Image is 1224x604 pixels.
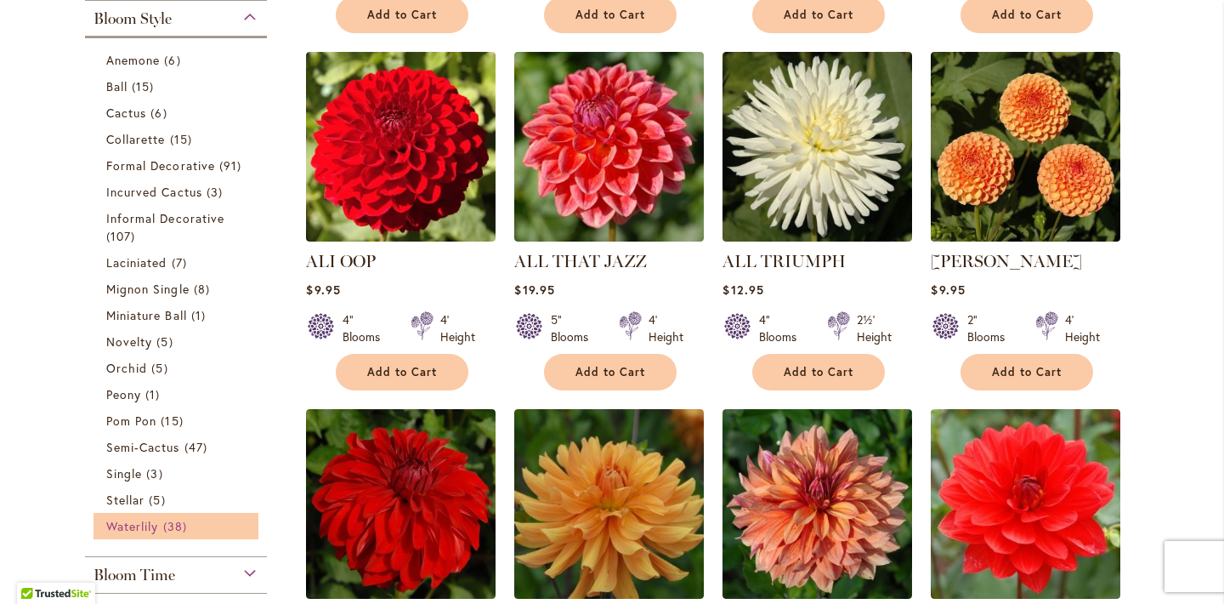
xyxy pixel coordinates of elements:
span: Add to Cart [367,8,437,22]
a: Miniature Ball 1 [106,306,250,324]
button: Add to Cart [752,354,885,390]
span: 6 [164,51,184,69]
div: 4' Height [649,311,683,345]
span: 6 [150,104,171,122]
img: AMERICAN BEAUTY [306,409,496,599]
a: Mignon Single 8 [106,280,250,298]
span: 15 [132,77,158,95]
span: 5 [149,491,169,509]
span: Cactus [106,105,146,121]
span: Semi-Cactus [106,439,180,455]
span: Formal Decorative [106,157,215,174]
span: Informal Decorative [106,210,224,226]
a: Cactus 6 [106,104,250,122]
span: 7 [172,254,191,271]
span: Ball [106,78,127,94]
span: 1 [145,385,164,403]
a: Collarette 15 [106,130,250,148]
iframe: Launch Accessibility Center [13,544,60,591]
a: Ball 15 [106,77,250,95]
span: Anemone [106,52,160,68]
span: $19.95 [514,282,554,298]
a: [PERSON_NAME] [931,251,1082,271]
a: Stellar 5 [106,491,250,509]
span: $9.95 [306,282,340,298]
div: 4" Blooms [343,311,390,345]
span: 3 [207,183,227,201]
a: Anemone 6 [106,51,250,69]
span: Add to Cart [367,365,437,379]
img: ANDREW CHARLES [514,409,704,599]
span: 1 [191,306,210,324]
div: 5" Blooms [551,311,598,345]
div: 2½' Height [857,311,892,345]
a: ALI OOP [306,229,496,245]
a: Peony 1 [106,385,250,403]
span: Novelty [106,333,152,350]
span: Orchid [106,360,147,376]
span: 8 [194,280,214,298]
a: AMBER QUEEN [931,229,1120,245]
span: Laciniated [106,254,167,271]
span: 5 [151,359,172,377]
a: Waterlily 38 [106,517,250,535]
a: Pom Pon 15 [106,412,250,430]
span: 15 [161,412,187,430]
a: ANGELS OF 7A [931,586,1120,602]
span: Bloom Style [93,9,172,28]
span: Single [106,465,142,481]
a: Formal Decorative 91 [106,157,250,174]
a: Orchid 5 [106,359,250,377]
img: Andy's Legacy [722,409,912,599]
span: Bloom Time [93,566,175,584]
img: ALL THAT JAZZ [514,52,704,242]
button: Add to Cart [336,354,468,390]
a: Novelty 5 [106,333,250,350]
span: Collarette [106,131,166,147]
a: ALI OOP [306,251,376,271]
img: ALI OOP [306,52,496,242]
a: Single 3 [106,464,250,482]
span: Incurved Cactus [106,184,202,200]
span: Add to Cart [784,365,853,379]
img: ANGELS OF 7A [931,409,1120,599]
span: Add to Cart [992,365,1062,379]
a: Incurved Cactus 3 [106,183,250,201]
span: $12.95 [722,282,763,298]
div: 2" Blooms [967,311,1015,345]
a: Andy's Legacy [722,586,912,602]
button: Add to Cart [544,354,677,390]
span: 91 [219,157,246,174]
div: 4" Blooms [759,311,807,345]
a: ALL TRIUMPH [722,229,912,245]
span: 107 [106,227,139,245]
a: Laciniated 7 [106,254,250,271]
span: 15 [170,130,196,148]
span: 38 [163,517,191,535]
img: AMBER QUEEN [931,52,1120,242]
span: Waterlily [106,518,158,534]
span: 5 [156,333,177,350]
span: Add to Cart [575,365,645,379]
div: 4' Height [440,311,475,345]
span: Add to Cart [992,8,1062,22]
span: Mignon Single [106,281,190,297]
span: Stellar [106,492,144,508]
a: ALL TRIUMPH [722,251,846,271]
img: ALL TRIUMPH [722,52,912,242]
span: Peony [106,386,141,402]
button: Add to Cart [960,354,1093,390]
span: 47 [184,438,212,456]
a: ALL THAT JAZZ [514,251,647,271]
span: $9.95 [931,282,965,298]
span: 3 [146,464,167,482]
a: Informal Decorative 107 [106,209,250,245]
a: ALL THAT JAZZ [514,229,704,245]
div: 4' Height [1065,311,1100,345]
a: AMERICAN BEAUTY [306,586,496,602]
a: Semi-Cactus 47 [106,438,250,456]
span: Add to Cart [575,8,645,22]
span: Miniature Ball [106,307,187,323]
span: Pom Pon [106,413,156,429]
span: Add to Cart [784,8,853,22]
